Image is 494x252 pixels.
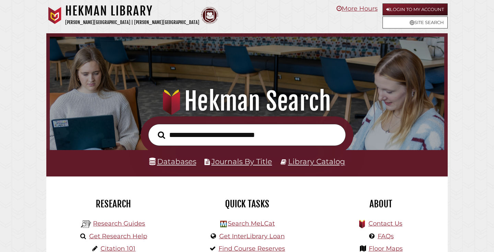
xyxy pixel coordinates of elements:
img: Calvin Theological Seminary [201,7,218,24]
a: Contact Us [368,220,402,227]
a: Journals By Title [211,157,272,166]
a: More Hours [337,5,378,12]
a: Login to My Account [383,3,448,15]
img: Calvin University [46,7,63,24]
a: Get InterLibrary Loan [219,232,285,240]
a: Get Research Help [89,232,147,240]
a: Research Guides [93,220,145,227]
a: FAQs [378,232,394,240]
img: Hekman Library Logo [81,219,91,229]
h2: About [319,198,443,210]
a: Search MeLCat [228,220,275,227]
a: Databases [149,157,196,166]
i: Search [158,131,165,139]
h1: Hekman Search [57,86,437,116]
a: Library Catalog [288,157,345,166]
h2: Research [51,198,175,210]
h1: Hekman Library [65,3,199,19]
img: Hekman Library Logo [220,221,227,227]
button: Search [154,129,168,141]
a: Site Search [383,16,448,28]
p: [PERSON_NAME][GEOGRAPHIC_DATA] | [PERSON_NAME][GEOGRAPHIC_DATA] [65,19,199,26]
h2: Quick Tasks [185,198,309,210]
